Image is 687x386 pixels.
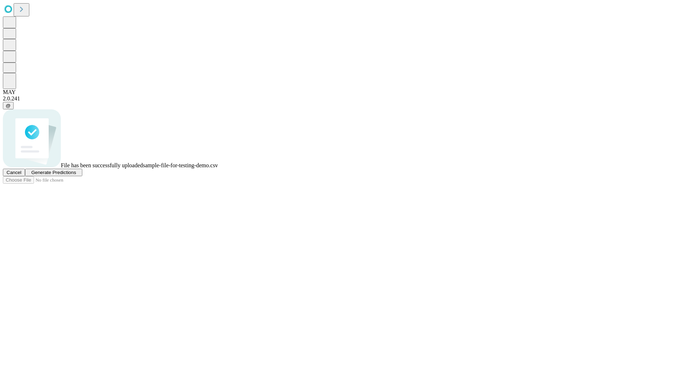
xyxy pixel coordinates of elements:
span: File has been successfully uploaded [61,162,143,168]
span: sample-file-for-testing-demo.csv [143,162,218,168]
span: Cancel [6,170,21,175]
span: @ [6,103,11,108]
button: @ [3,102,14,109]
div: 2.0.241 [3,95,684,102]
div: MAY [3,89,684,95]
span: Generate Predictions [31,170,76,175]
button: Generate Predictions [25,169,82,176]
button: Cancel [3,169,25,176]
